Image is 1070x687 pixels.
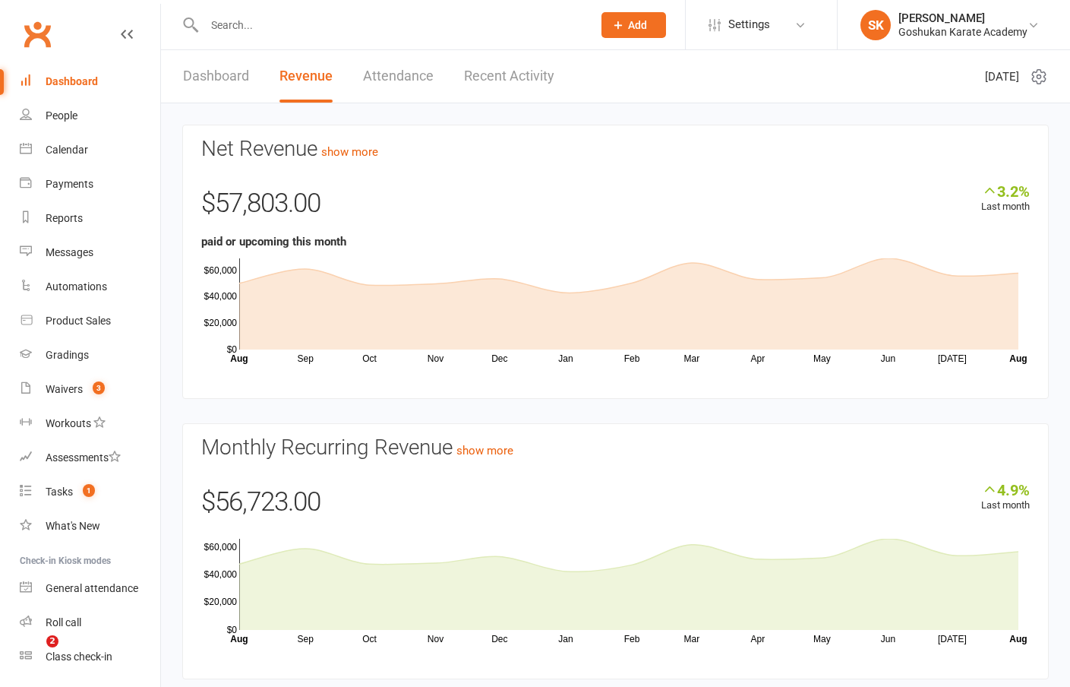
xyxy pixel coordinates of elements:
div: Class check-in [46,651,112,663]
div: 3.2% [981,182,1030,199]
iframe: Intercom live chat [15,635,52,672]
div: Tasks [46,486,73,498]
span: Settings [728,8,770,42]
a: Recent Activity [464,50,554,103]
span: Add [628,19,647,31]
div: Workouts [46,417,91,429]
div: Waivers [46,383,83,395]
div: Last month [981,481,1030,514]
div: Reports [46,212,83,224]
input: Search... [200,14,582,36]
div: Goshukan Karate Academy [898,25,1027,39]
a: Dashboard [183,50,249,103]
span: 1 [83,484,95,497]
a: Dashboard [20,65,160,99]
a: Gradings [20,338,160,372]
a: Class kiosk mode [20,640,160,674]
button: Add [601,12,666,38]
a: Revenue [279,50,333,103]
div: People [46,109,77,122]
h3: Monthly Recurring Revenue [201,436,1030,460]
div: 4.9% [981,481,1030,498]
span: [DATE] [985,68,1019,86]
strong: paid or upcoming this month [201,235,346,249]
div: Gradings [46,349,89,361]
div: Automations [46,280,107,293]
a: show more [321,145,378,159]
a: Calendar [20,133,160,167]
a: Product Sales [20,304,160,338]
a: Clubworx [18,15,56,53]
div: SK [860,10,891,40]
a: Workouts [20,407,160,441]
h3: Net Revenue [201,138,1030,161]
div: Calendar [46,144,88,156]
span: 3 [93,381,105,394]
div: General attendance [46,582,138,594]
div: Assessments [46,451,121,464]
a: Payments [20,167,160,201]
a: What's New [20,509,160,543]
a: show more [456,444,513,457]
a: Tasks 1 [20,475,160,509]
div: Product Sales [46,315,111,327]
a: General attendance kiosk mode [20,571,160,606]
div: $56,723.00 [201,481,1030,531]
a: Waivers 3 [20,372,160,407]
div: Payments [46,178,93,190]
a: People [20,99,160,133]
div: Last month [981,182,1030,215]
div: What's New [46,520,100,532]
div: [PERSON_NAME] [898,11,1027,25]
div: $57,803.00 [201,182,1030,233]
div: Roll call [46,616,81,628]
a: Automations [20,270,160,304]
a: Roll call [20,606,160,640]
a: Attendance [363,50,434,103]
a: Reports [20,201,160,236]
a: Messages [20,236,160,270]
div: Dashboard [46,75,98,87]
span: 2 [46,635,58,647]
div: Messages [46,246,93,258]
a: Assessments [20,441,160,475]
